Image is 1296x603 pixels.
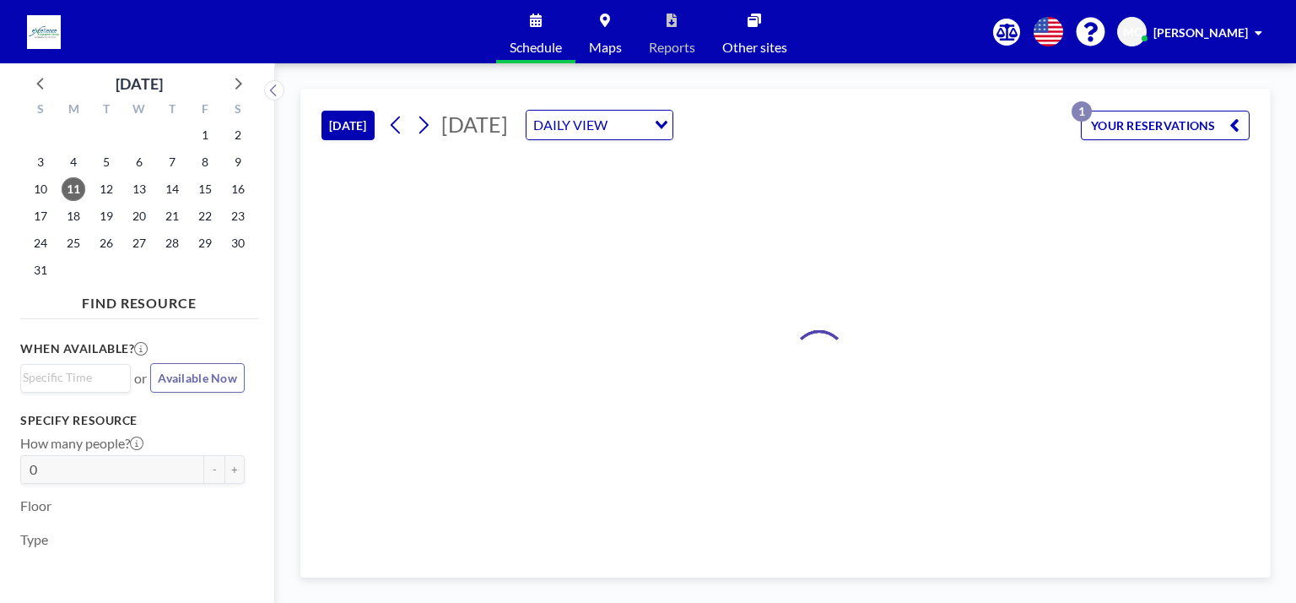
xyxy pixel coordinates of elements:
[29,231,52,255] span: Sunday, August 24, 2025
[94,150,118,174] span: Tuesday, August 5, 2025
[226,231,250,255] span: Saturday, August 30, 2025
[29,204,52,228] span: Sunday, August 17, 2025
[160,204,184,228] span: Thursday, August 21, 2025
[530,114,611,136] span: DAILY VIEW
[94,231,118,255] span: Tuesday, August 26, 2025
[1123,24,1142,40] span: MC
[94,177,118,201] span: Tuesday, August 12, 2025
[224,455,245,484] button: +
[27,15,61,49] img: organization-logo
[20,413,245,428] h3: Specify resource
[649,41,695,54] span: Reports
[193,123,217,147] span: Friday, August 1, 2025
[29,258,52,282] span: Sunday, August 31, 2025
[204,455,224,484] button: -
[613,114,645,136] input: Search for option
[160,231,184,255] span: Thursday, August 28, 2025
[226,204,250,228] span: Saturday, August 23, 2025
[226,150,250,174] span: Saturday, August 9, 2025
[90,100,123,122] div: T
[193,150,217,174] span: Friday, August 8, 2025
[160,177,184,201] span: Thursday, August 14, 2025
[116,72,163,95] div: [DATE]
[722,41,787,54] span: Other sites
[1153,25,1248,40] span: [PERSON_NAME]
[160,150,184,174] span: Thursday, August 7, 2025
[20,435,143,452] label: How many people?
[321,111,375,140] button: [DATE]
[62,231,85,255] span: Monday, August 25, 2025
[127,204,151,228] span: Wednesday, August 20, 2025
[23,368,121,387] input: Search for option
[441,111,508,137] span: [DATE]
[20,531,48,548] label: Type
[188,100,221,122] div: F
[134,370,147,387] span: or
[226,177,250,201] span: Saturday, August 16, 2025
[193,231,217,255] span: Friday, August 29, 2025
[1081,111,1250,140] button: YOUR RESERVATIONS1
[158,371,237,385] span: Available Now
[57,100,90,122] div: M
[150,363,245,393] button: Available Now
[226,123,250,147] span: Saturday, August 2, 2025
[589,41,622,54] span: Maps
[24,100,57,122] div: S
[155,100,188,122] div: T
[127,177,151,201] span: Wednesday, August 13, 2025
[510,41,562,54] span: Schedule
[221,100,254,122] div: S
[20,288,258,312] h4: FIND RESOURCE
[193,177,217,201] span: Friday, August 15, 2025
[29,177,52,201] span: Sunday, August 10, 2025
[29,150,52,174] span: Sunday, August 3, 2025
[127,150,151,174] span: Wednesday, August 6, 2025
[526,111,672,139] div: Search for option
[193,204,217,228] span: Friday, August 22, 2025
[62,177,85,201] span: Monday, August 11, 2025
[123,100,156,122] div: W
[20,565,55,582] label: Name
[20,497,51,514] label: Floor
[94,204,118,228] span: Tuesday, August 19, 2025
[62,150,85,174] span: Monday, August 4, 2025
[127,231,151,255] span: Wednesday, August 27, 2025
[1072,101,1092,122] p: 1
[21,365,130,390] div: Search for option
[62,204,85,228] span: Monday, August 18, 2025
